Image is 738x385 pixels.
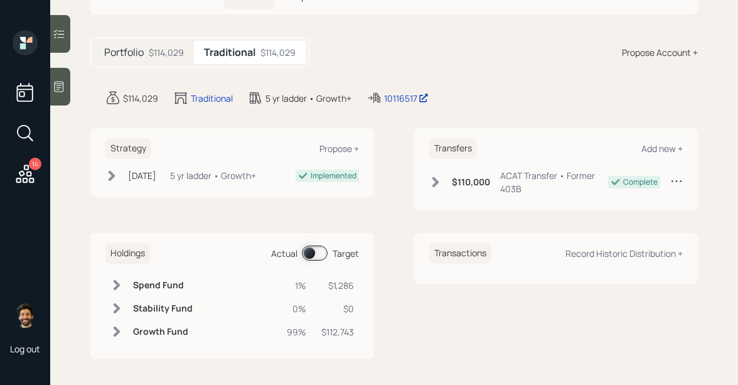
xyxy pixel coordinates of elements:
div: $114,029 [260,46,296,59]
div: $0 [321,302,354,315]
h6: Stability Fund [133,303,193,314]
div: Propose Account + [622,46,698,59]
h6: Transactions [429,243,491,264]
h6: $110,000 [452,177,490,188]
div: Complete [623,176,658,188]
div: 99% [287,325,306,339]
h6: Strategy [105,138,151,159]
div: 5 yr ladder • Growth+ [265,92,351,105]
div: ACAT Transfer • Former 403B [500,169,608,195]
div: 1% [287,279,306,292]
h6: Spend Fund [133,280,193,291]
h6: Holdings [105,243,150,264]
div: Record Historic Distribution + [565,247,683,259]
h5: Portfolio [104,46,144,58]
div: 14 [29,158,41,170]
div: [DATE] [128,169,156,182]
div: $114,029 [123,92,158,105]
div: $112,743 [321,325,354,339]
div: Target [333,247,359,260]
div: Actual [271,247,297,260]
div: 5 yr ladder • Growth+ [170,169,256,182]
img: eric-schwartz-headshot.png [13,303,38,328]
div: $114,029 [149,46,184,59]
div: 10116517 [384,92,429,105]
h5: Traditional [204,46,255,58]
div: Implemented [311,170,356,182]
div: Propose + [319,143,359,155]
div: 0% [287,302,306,315]
div: $1,286 [321,279,354,292]
div: Traditional [191,92,233,105]
h6: Growth Fund [133,327,193,337]
div: Log out [10,343,40,355]
div: Add new + [641,143,683,155]
h6: Transfers [429,138,477,159]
